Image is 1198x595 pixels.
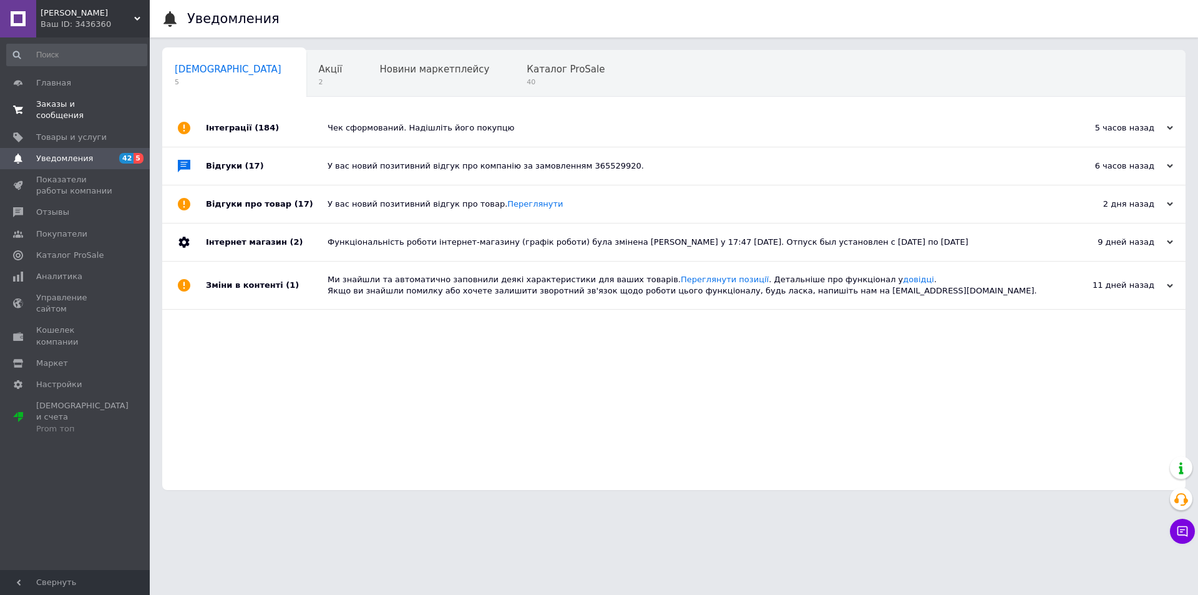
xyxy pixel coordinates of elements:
span: Маркет [36,358,68,369]
span: Показатели работы компании [36,174,115,197]
span: Отзывы [36,207,69,218]
span: Аналитика [36,271,82,282]
span: 5 [175,77,281,87]
span: Каталог ProSale [527,64,605,75]
span: Настройки [36,379,82,390]
div: Відгуки [206,147,328,185]
span: (17) [245,161,264,170]
div: 11 дней назад [1048,280,1173,291]
span: 42 [119,153,134,164]
div: У вас новий позитивний відгук про товар. [328,199,1048,210]
span: 5 [134,153,144,164]
span: Товары и услуги [36,132,107,143]
button: Чат с покупателем [1170,519,1195,544]
div: Функціональність роботи інтернет-магазину (графік роботи) була змінена [PERSON_NAME] у 17:47 [DAT... [328,237,1048,248]
span: 40 [527,77,605,87]
span: (2) [290,237,303,247]
span: Кошелек компании [36,325,115,347]
span: ФОП ШЕВЧЕНКО ГЕННАДІЙ ОЛЕКСАНДРОВИЧ [41,7,134,19]
span: Акції [319,64,343,75]
span: (1) [286,280,299,290]
div: Інтернет магазин [206,224,328,261]
div: У вас новий позитивний відгук про компанію за замовленням 365529920. [328,160,1048,172]
a: Переглянути [507,199,563,209]
div: 5 часов назад [1048,122,1173,134]
span: Заказы и сообщения [36,99,115,121]
div: Prom топ [36,423,129,435]
div: Ми знайшли та автоматично заповнили деякі характеристики для ваших товарів. . Детальніше про функ... [328,274,1048,297]
h1: Уведомления [187,11,280,26]
span: Каталог ProSale [36,250,104,261]
span: 2 [319,77,343,87]
input: Поиск [6,44,147,66]
a: Переглянути позиції [681,275,769,284]
div: Інтеграції [206,109,328,147]
span: [DEMOGRAPHIC_DATA] и счета [36,400,129,435]
span: [DEMOGRAPHIC_DATA] [175,64,281,75]
div: Ваш ID: 3436360 [41,19,150,30]
span: Главная [36,77,71,89]
a: довідці [903,275,934,284]
div: 6 часов назад [1048,160,1173,172]
span: (184) [255,123,279,132]
span: Уведомления [36,153,93,164]
span: Управление сайтом [36,292,115,315]
span: Новини маркетплейсу [379,64,489,75]
div: Відгуки про товар [206,185,328,223]
div: 2 дня назад [1048,199,1173,210]
div: Чек сформований. Надішліть його покупцю [328,122,1048,134]
div: 9 дней назад [1048,237,1173,248]
span: Покупатели [36,229,87,240]
span: (17) [295,199,313,209]
div: Зміни в контенті [206,262,328,309]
